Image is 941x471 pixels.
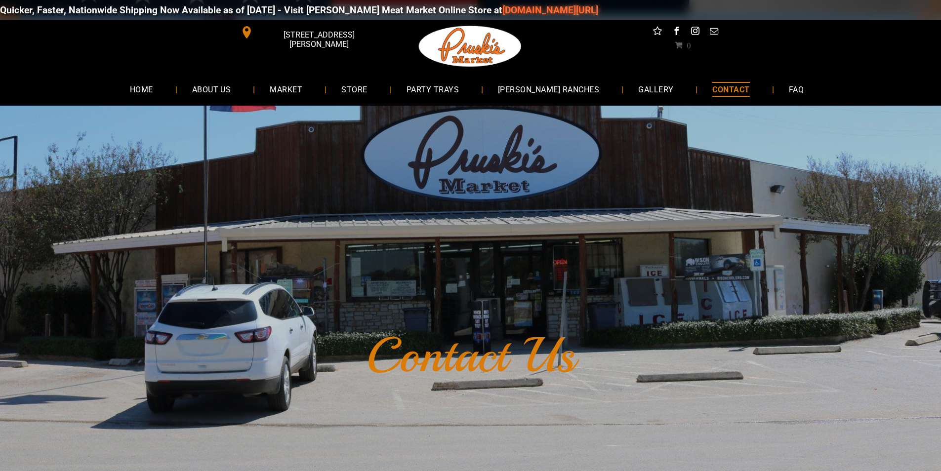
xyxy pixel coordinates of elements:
span: [STREET_ADDRESS][PERSON_NAME] [255,25,382,54]
a: FAQ [774,76,818,102]
a: MARKET [255,76,317,102]
a: [STREET_ADDRESS][PERSON_NAME] [234,25,385,40]
a: facebook [670,25,683,40]
a: email [707,25,720,40]
a: HOME [115,76,168,102]
a: CONTACT [697,76,764,102]
a: [PERSON_NAME] RANCHES [483,76,614,102]
a: instagram [689,25,701,40]
a: ABOUT US [177,76,246,102]
a: Social network [651,25,664,40]
span: 0 [687,41,691,49]
a: GALLERY [623,76,688,102]
img: Pruski-s+Market+HQ+Logo2-1920w.png [417,20,524,73]
a: PARTY TRAYS [392,76,474,102]
a: STORE [327,76,382,102]
font: Contact Us [366,325,575,386]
